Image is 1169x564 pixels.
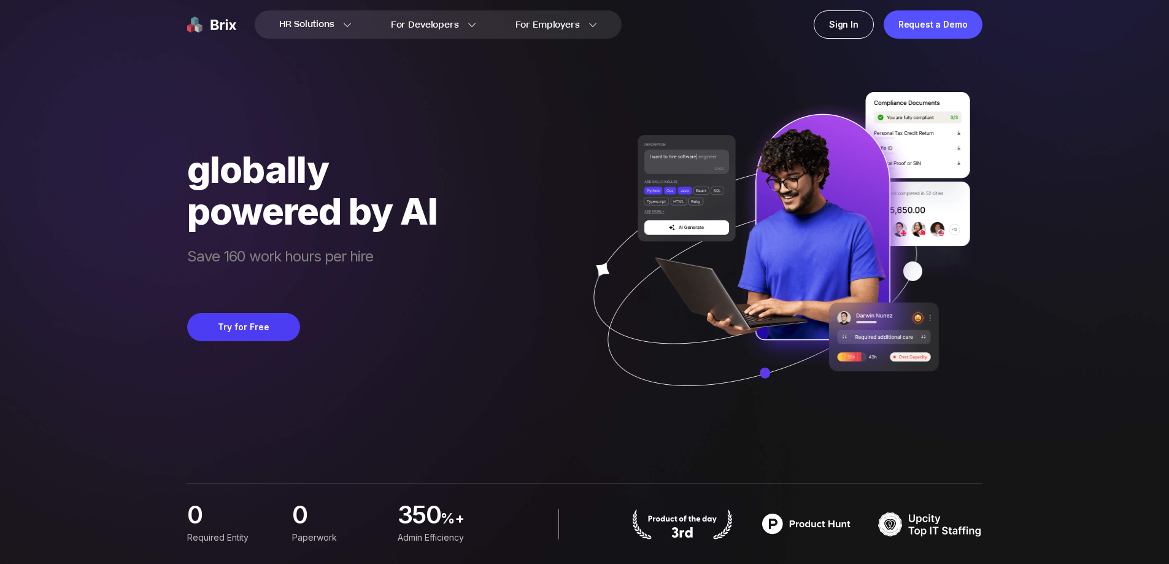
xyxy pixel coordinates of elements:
[515,18,580,31] span: For Employers
[630,509,735,539] img: product hunt badge
[391,18,459,31] span: For Developers
[187,531,277,544] div: Required Entity
[754,509,858,539] img: product hunt badge
[187,190,438,232] div: powered by AI
[884,10,982,39] a: Request a Demo
[292,504,307,525] span: 0
[878,509,982,539] img: TOP IT STAFFING
[187,247,438,288] span: Save 160 work hours per hire
[571,92,982,422] img: ai generate
[187,149,438,190] div: globally
[440,509,487,533] span: %+
[397,531,487,544] div: Admin Efficiency
[279,15,334,34] span: HR Solutions
[187,504,202,525] span: 0
[397,504,440,528] span: 350
[292,531,382,544] div: Paperwork
[814,10,874,39] a: Sign In
[187,313,300,341] button: Try for Free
